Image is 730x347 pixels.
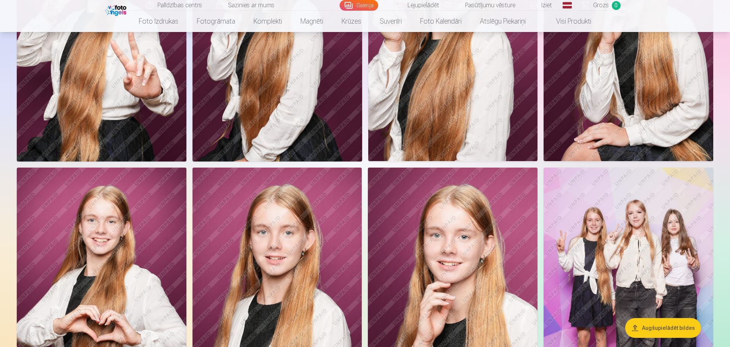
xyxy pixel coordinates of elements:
[593,1,609,10] span: Grozs
[188,11,244,32] a: Fotogrāmata
[371,11,411,32] a: Suvenīri
[105,3,128,16] img: /fa1
[244,11,291,32] a: Komplekti
[130,11,188,32] a: Foto izdrukas
[411,11,471,32] a: Foto kalendāri
[625,318,701,338] button: Augšupielādēt bildes
[535,11,600,32] a: Visi produkti
[291,11,332,32] a: Magnēti
[471,11,535,32] a: Atslēgu piekariņi
[612,1,621,10] span: 0
[332,11,371,32] a: Krūzes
